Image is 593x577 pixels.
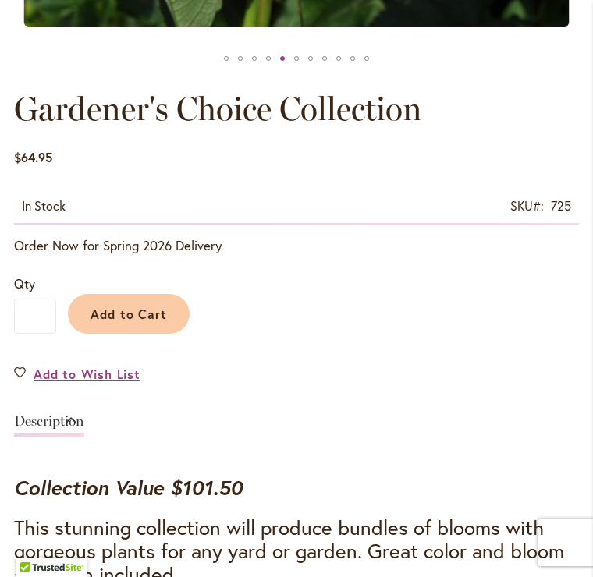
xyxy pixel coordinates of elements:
span: Gardener's Choice Collection [14,89,422,129]
div: MAMACITA [318,47,332,70]
div: BRIDE TO BE [233,47,247,70]
span: Add to Cart [91,306,168,322]
strong: Collection Value $101.50 [14,474,243,501]
span: In stock [22,197,66,214]
strong: SKU [510,197,544,214]
div: PEACH FUZZ [304,47,318,70]
div: TABOO [332,47,346,70]
a: Description [14,414,84,437]
span: Add to Wish List [34,365,140,383]
div: MAARN [289,47,304,70]
div: Availability [22,197,66,215]
p: Order Now for Spring 2026 Delivery [14,236,579,255]
div: DAY DREAMER [261,47,275,70]
div: 725 [551,197,571,215]
a: Add to Wish List [14,365,140,383]
div: CORNEL [247,47,261,70]
span: $64.95 [14,149,52,165]
button: Add to Cart [68,294,190,334]
div: Gardener's Choice Collection [219,47,233,70]
iframe: Launch Accessibility Center [12,522,55,565]
div: IN MEMORY OF [275,47,289,70]
div: HOMETOWN HERO [360,47,374,70]
div: TUTTI FRUTTI [346,47,360,70]
span: Qty [14,275,35,292]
